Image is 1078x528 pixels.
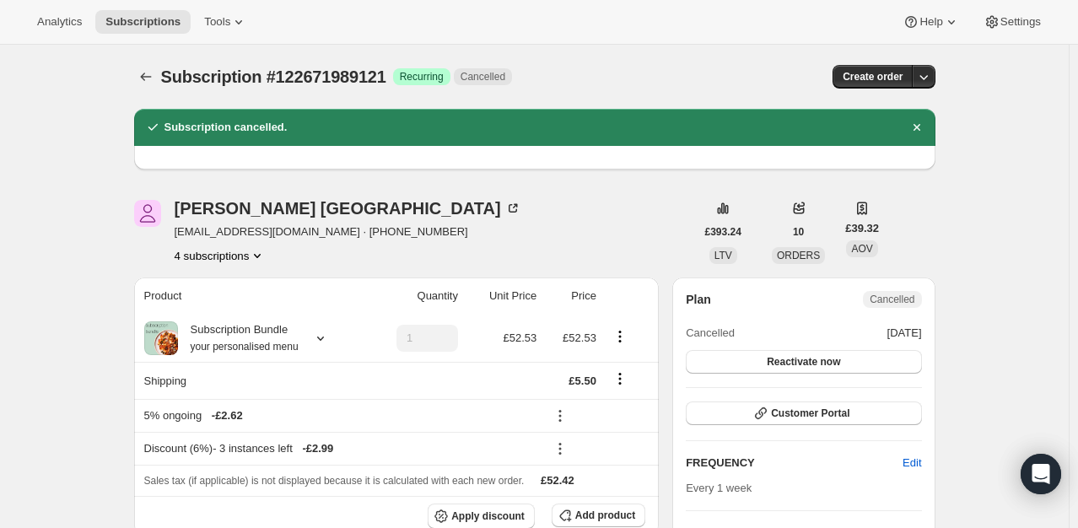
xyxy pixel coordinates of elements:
th: Price [542,277,601,315]
span: £52.53 [503,331,536,344]
small: your personalised menu [191,341,299,353]
h2: FREQUENCY [686,455,903,471]
span: Cancelled [686,325,735,342]
th: Unit Price [463,277,542,315]
button: Tools [194,10,257,34]
span: £393.24 [705,225,741,239]
th: Shipping [134,362,365,399]
button: Analytics [27,10,92,34]
span: Recurring [400,70,444,84]
span: £52.53 [563,331,596,344]
button: Subscriptions [134,65,158,89]
span: Apply discount [451,509,525,523]
div: Discount (6%) - 3 instances left [144,440,537,457]
button: £393.24 [695,220,752,244]
span: Settings [1000,15,1041,29]
img: product img [144,321,178,355]
div: 5% ongoing [144,407,537,424]
span: LTV [714,250,732,261]
span: £39.32 [845,220,879,237]
h2: Plan [686,291,711,308]
span: Customer Portal [771,407,849,420]
span: Create order [843,70,903,84]
span: Tools [204,15,230,29]
span: Help [919,15,942,29]
span: Reactivate now [767,355,840,369]
div: [PERSON_NAME] [GEOGRAPHIC_DATA] [175,200,521,217]
span: AOV [851,243,872,255]
span: Cancelled [461,70,505,84]
button: Subscriptions [95,10,191,34]
button: Dismiss notification [905,116,929,139]
span: Sales tax (if applicable) is not displayed because it is calculated with each new order. [144,475,525,487]
span: Analytics [37,15,82,29]
button: Reactivate now [686,350,921,374]
button: Add product [552,504,645,527]
h2: Subscription cancelled. [164,119,288,136]
span: Cancelled [870,293,914,306]
span: 10 [793,225,804,239]
span: - £2.62 [212,407,243,424]
span: Subscriptions [105,15,181,29]
button: Product actions [175,247,267,264]
span: - £2.99 [302,440,333,457]
div: Subscription Bundle [178,321,299,355]
button: Edit [892,450,931,477]
div: Open Intercom Messenger [1021,454,1061,494]
button: Shipping actions [606,369,633,388]
span: Frances Kensington [134,200,161,227]
span: [EMAIL_ADDRESS][DOMAIN_NAME] · [PHONE_NUMBER] [175,224,521,240]
span: Every 1 week [686,482,752,494]
button: Product actions [606,327,633,346]
button: Settings [973,10,1051,34]
span: [DATE] [887,325,922,342]
span: ORDERS [777,250,820,261]
button: Create order [833,65,913,89]
span: Edit [903,455,921,471]
span: £52.42 [541,474,574,487]
button: Help [892,10,969,34]
th: Quantity [365,277,463,315]
button: 10 [783,220,814,244]
span: Add product [575,509,635,522]
th: Product [134,277,365,315]
span: Subscription #122671989121 [161,67,386,86]
button: Customer Portal [686,401,921,425]
span: £5.50 [569,374,596,387]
